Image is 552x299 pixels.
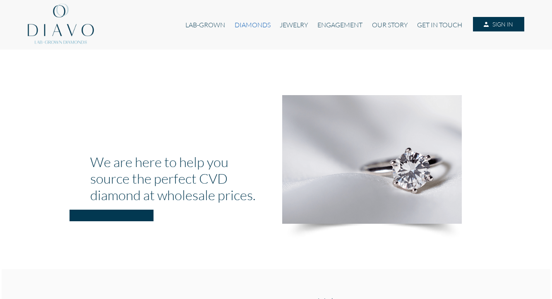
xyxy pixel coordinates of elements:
a: GET IN TOUCH [413,17,467,33]
h1: We are here to help you source the perfect CVD diamond at wholesale prices. [90,153,270,203]
a: OUR STORY [367,17,413,33]
a: SIGN IN [473,17,524,32]
a: ENGAGEMENT [313,17,367,33]
img: cvd-slice-1 [282,95,462,224]
a: LAB-GROWN [181,17,230,33]
a: DIAMONDS [230,17,275,33]
a: JEWELRY [275,17,313,33]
